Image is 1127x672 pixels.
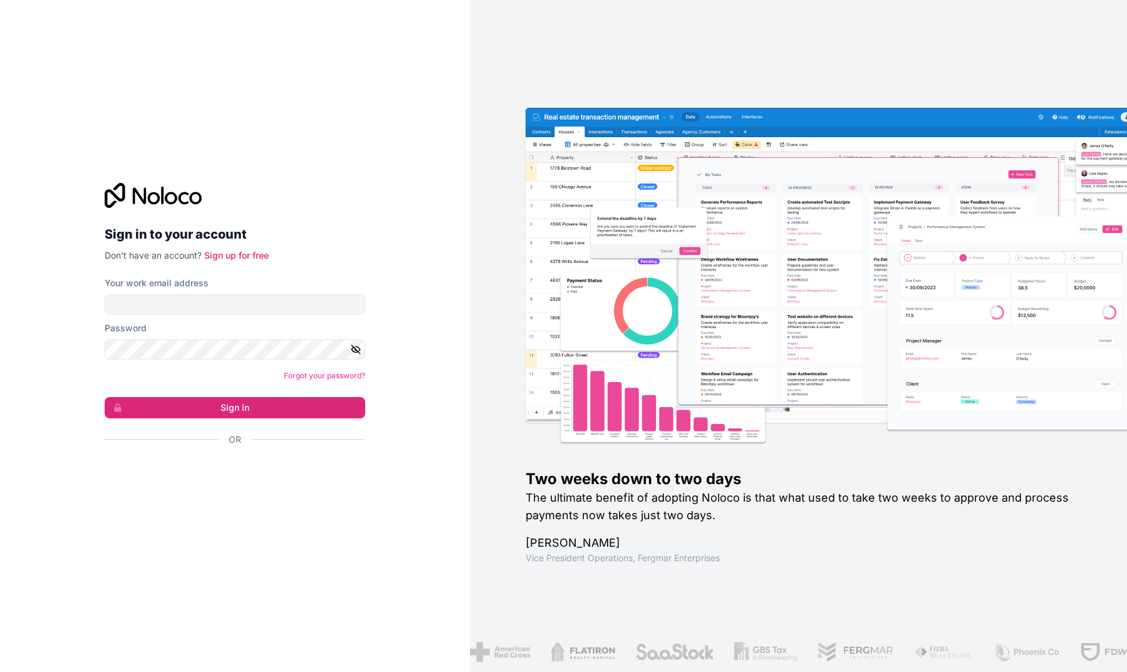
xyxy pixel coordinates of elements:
h2: Sign in to your account [105,223,365,246]
img: /assets/phoenix-BREaitsQ.png [992,642,1060,662]
a: Forgot your password? [284,371,365,380]
input: Password [105,339,365,359]
a: Sign up for free [204,250,269,261]
h1: Vice President Operations , Fergmar Enterprises [526,552,1087,564]
img: /assets/american-red-cross-BAupjrZR.png [469,642,530,662]
label: Your work email address [105,277,209,289]
img: /assets/saastock-C6Zbiodz.png [635,642,714,662]
h1: [PERSON_NAME] [526,534,1087,552]
span: Or [229,433,241,446]
input: Email address [105,294,365,314]
img: /assets/gbstax-C-GtDUiK.png [734,642,797,662]
img: /assets/fergmar-CudnrXN5.png [818,642,894,662]
h1: Two weeks down to two days [526,469,1087,489]
img: /assets/fiera-fwj2N5v4.png [914,642,973,662]
label: Password [105,322,147,334]
img: /assets/flatiron-C8eUkumj.png [550,642,615,662]
h2: The ultimate benefit of adopting Noloco is that what used to take two weeks to approve and proces... [526,489,1087,524]
span: Don't have an account? [105,250,202,261]
button: Sign in [105,397,365,418]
